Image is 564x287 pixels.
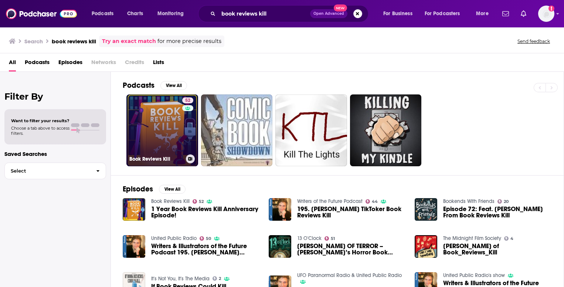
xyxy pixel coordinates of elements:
[213,276,221,281] a: 2
[151,198,190,204] a: Book Reviews Kill
[199,200,204,203] span: 52
[185,97,190,104] span: 52
[123,198,145,221] img: 1 Year Book Reviews Kill Anniversary Episode!
[123,81,187,90] a: PodcastsView All
[11,126,69,136] span: Choose a tab above to access filters.
[4,163,106,179] button: Select
[6,7,77,21] img: Podchaser - Follow, Share and Rate Podcasts
[538,6,554,22] img: User Profile
[152,8,193,20] button: open menu
[548,6,554,11] svg: Add a profile image
[123,81,154,90] h2: Podcasts
[443,243,552,256] a: Evan Leikam of Book_Reviews_Kill
[297,243,406,256] a: TOMES OF TERROR – Jenny’s Horror Book Reviews: Kill Creek by Scott Thomas
[372,200,378,203] span: 44
[310,9,347,18] button: Open AdvancedNew
[151,243,260,256] a: Writers & Illustrators of the Future Podcast 195. Evan Leikam TikToker Book Reviews Kill
[193,199,204,204] a: 52
[123,235,145,258] img: Writers & Illustrators of the Future Podcast 195. Evan Leikam TikToker Book Reviews Kill
[504,236,514,241] a: 4
[313,12,344,16] span: Open Advanced
[52,38,96,45] h3: book reviews kill
[151,235,197,241] a: United Public Radio
[206,237,211,240] span: 50
[497,199,509,204] a: 20
[127,9,143,19] span: Charts
[378,8,422,20] button: open menu
[504,200,509,203] span: 20
[297,272,402,278] a: UFO Paranormal Radio & United Public Radio
[157,37,221,46] span: for more precise results
[4,91,106,102] h2: Filter By
[443,272,505,278] a: United Public Radio's show
[269,235,291,258] img: TOMES OF TERROR – Jenny’s Horror Book Reviews: Kill Creek by Scott Thomas
[297,206,406,218] span: 195. [PERSON_NAME] TikToker Book Reviews Kill
[415,235,437,258] a: Evan Leikam of Book_Reviews_Kill
[123,184,186,194] a: EpisodesView All
[476,9,489,19] span: More
[219,277,221,280] span: 2
[86,8,123,20] button: open menu
[11,118,69,123] span: Want to filter your results?
[123,184,153,194] h2: Episodes
[510,237,513,240] span: 4
[182,97,193,103] a: 52
[443,235,501,241] a: The Midnight Film Society
[443,243,552,256] span: [PERSON_NAME] of Book_Reviews_Kill
[366,199,378,204] a: 44
[499,7,512,20] a: Show notifications dropdown
[160,81,187,90] button: View All
[5,168,90,173] span: Select
[297,235,322,241] a: 13 O'Clock
[538,6,554,22] span: Logged in as ei1745
[443,206,552,218] span: Episode 72: Feat. [PERSON_NAME] From Book Reviews Kill
[157,9,184,19] span: Monitoring
[4,150,106,157] p: Saved Searches
[443,198,495,204] a: Bookends With Friends
[297,198,363,204] a: Writers of the Future Podcast
[518,7,529,20] a: Show notifications dropdown
[102,37,156,46] a: Try an exact match
[297,243,406,256] span: [PERSON_NAME] OF TERROR – [PERSON_NAME]’s Horror Book Reviews: Kill Creek by [PERSON_NAME]
[9,56,16,71] a: All
[125,56,144,71] span: Credits
[325,236,335,241] a: 51
[471,8,498,20] button: open menu
[383,9,412,19] span: For Business
[218,8,310,20] input: Search podcasts, credits, & more...
[92,9,113,19] span: Podcasts
[538,6,554,22] button: Show profile menu
[415,198,437,221] img: Episode 72: Feat. Evan From Book Reviews Kill
[443,206,552,218] a: Episode 72: Feat. Evan From Book Reviews Kill
[297,206,406,218] a: 195. Evan Leikam TikToker Book Reviews Kill
[153,56,164,71] a: Lists
[205,5,376,22] div: Search podcasts, credits, & more...
[331,237,335,240] span: 51
[269,198,291,221] img: 195. Evan Leikam TikToker Book Reviews Kill
[200,236,211,241] a: 50
[126,94,198,166] a: 52Book Reviews Kill
[58,56,82,71] a: Episodes
[159,185,186,194] button: View All
[151,276,210,282] a: It's Not You, It's The Media
[151,206,260,218] a: 1 Year Book Reviews Kill Anniversary Episode!
[515,38,552,44] button: Send feedback
[91,56,116,71] span: Networks
[151,243,260,256] span: Writers & Illustrators of the Future Podcast 195. [PERSON_NAME] TikToker Book Reviews Kill
[122,8,147,20] a: Charts
[334,4,347,11] span: New
[425,9,460,19] span: For Podcasters
[25,56,50,71] a: Podcasts
[24,38,43,45] h3: Search
[420,8,471,20] button: open menu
